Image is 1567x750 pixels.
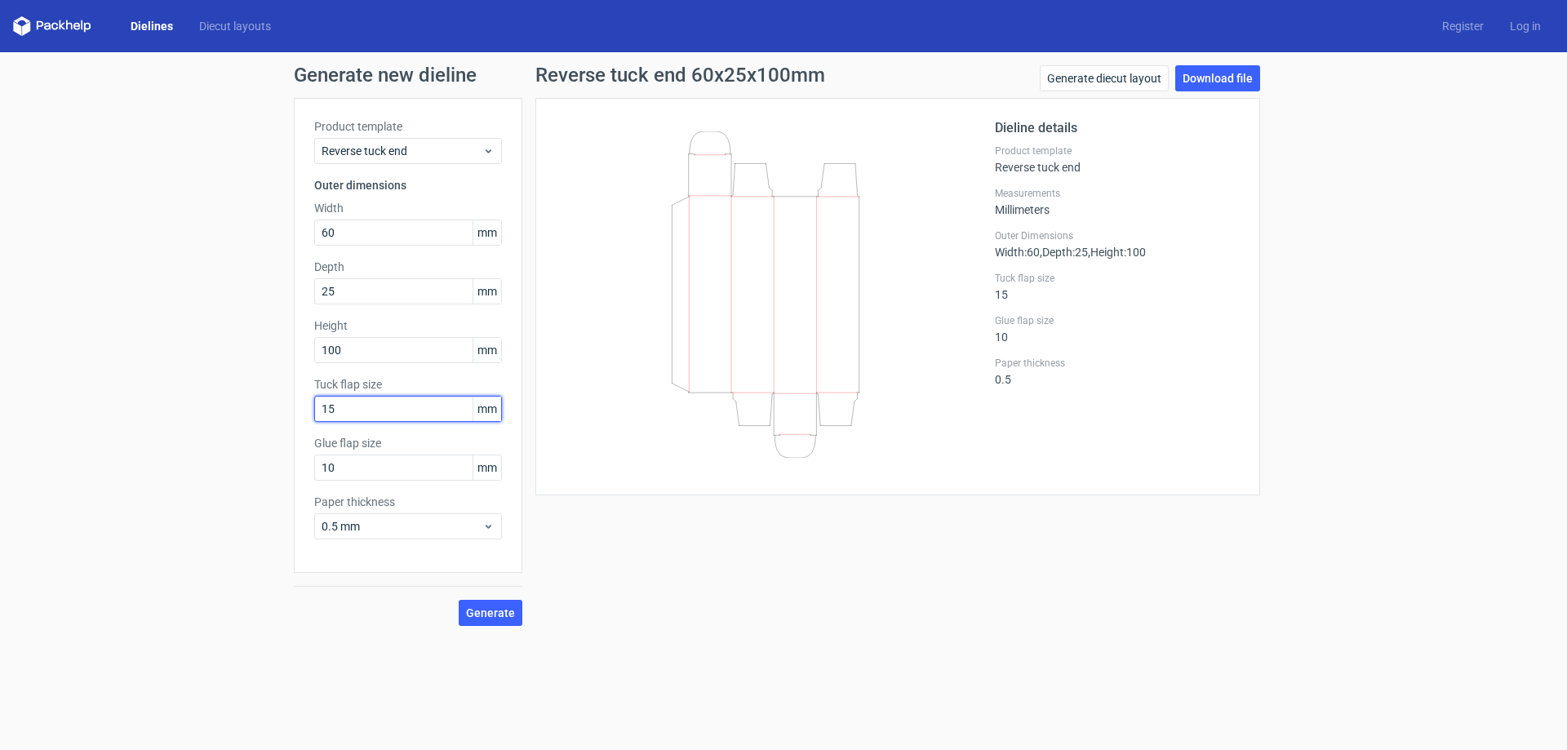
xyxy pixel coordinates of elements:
[995,357,1240,370] label: Paper thickness
[314,317,502,334] label: Height
[995,272,1240,285] label: Tuck flap size
[118,18,186,34] a: Dielines
[1088,246,1146,259] span: , Height : 100
[1429,18,1497,34] a: Register
[1040,246,1088,259] span: , Depth : 25
[186,18,284,34] a: Diecut layouts
[995,314,1240,327] label: Glue flap size
[459,600,522,626] button: Generate
[995,357,1240,386] div: 0.5
[535,65,825,85] h1: Reverse tuck end 60x25x100mm
[473,338,501,362] span: mm
[294,65,1273,85] h1: Generate new dieline
[473,220,501,245] span: mm
[466,607,515,619] span: Generate
[314,177,502,193] h3: Outer dimensions
[1040,65,1169,91] a: Generate diecut layout
[473,455,501,480] span: mm
[322,143,482,159] span: Reverse tuck end
[995,144,1240,158] label: Product template
[995,246,1040,259] span: Width : 60
[995,118,1240,138] h2: Dieline details
[314,200,502,216] label: Width
[314,259,502,275] label: Depth
[473,397,501,421] span: mm
[314,376,502,393] label: Tuck flap size
[995,187,1240,216] div: Millimeters
[1497,18,1554,34] a: Log in
[995,187,1240,200] label: Measurements
[995,144,1240,174] div: Reverse tuck end
[995,314,1240,344] div: 10
[322,518,482,535] span: 0.5 mm
[314,435,502,451] label: Glue flap size
[995,272,1240,301] div: 15
[995,229,1240,242] label: Outer Dimensions
[314,118,502,135] label: Product template
[473,279,501,304] span: mm
[1175,65,1260,91] a: Download file
[314,494,502,510] label: Paper thickness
